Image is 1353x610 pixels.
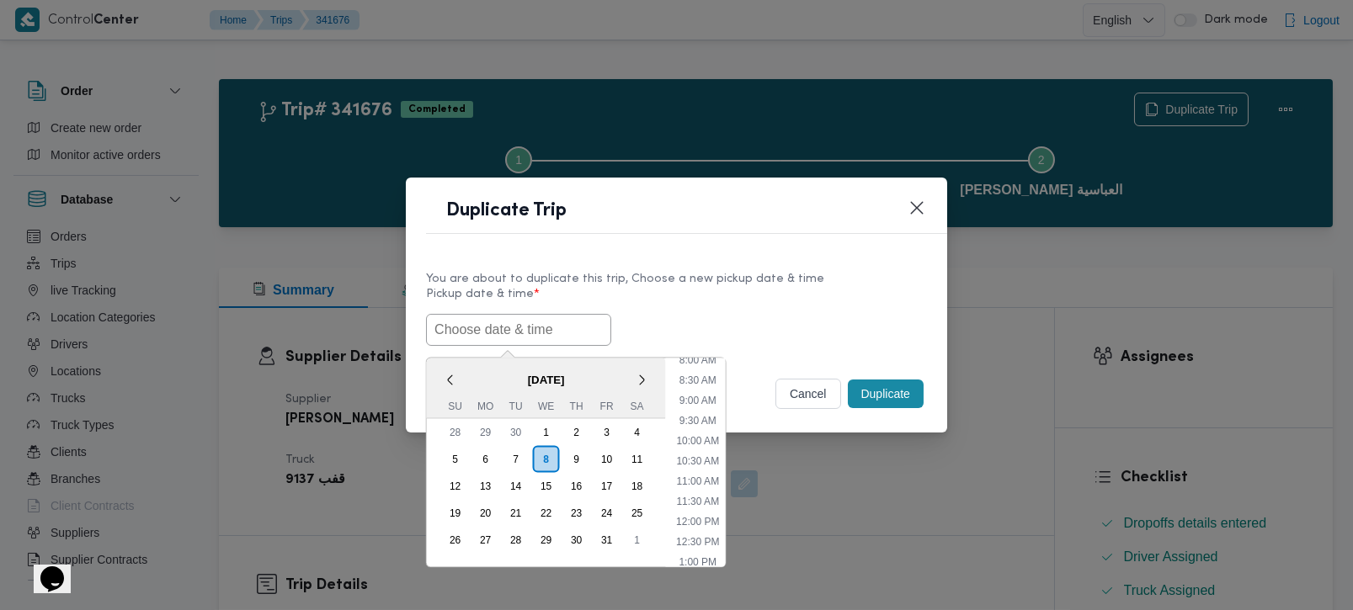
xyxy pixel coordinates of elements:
label: Pickup date & time [426,288,927,314]
input: Choose date & time [426,314,611,346]
button: cancel [775,379,841,409]
iframe: chat widget [17,543,71,593]
button: Closes this modal window [907,198,927,218]
ul: Time [669,358,726,566]
div: You are about to duplicate this trip, Choose a new pickup date & time [426,270,927,288]
button: Duplicate [848,379,924,408]
li: 8:00 AM [672,351,722,368]
h1: Duplicate Trip [446,198,567,225]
